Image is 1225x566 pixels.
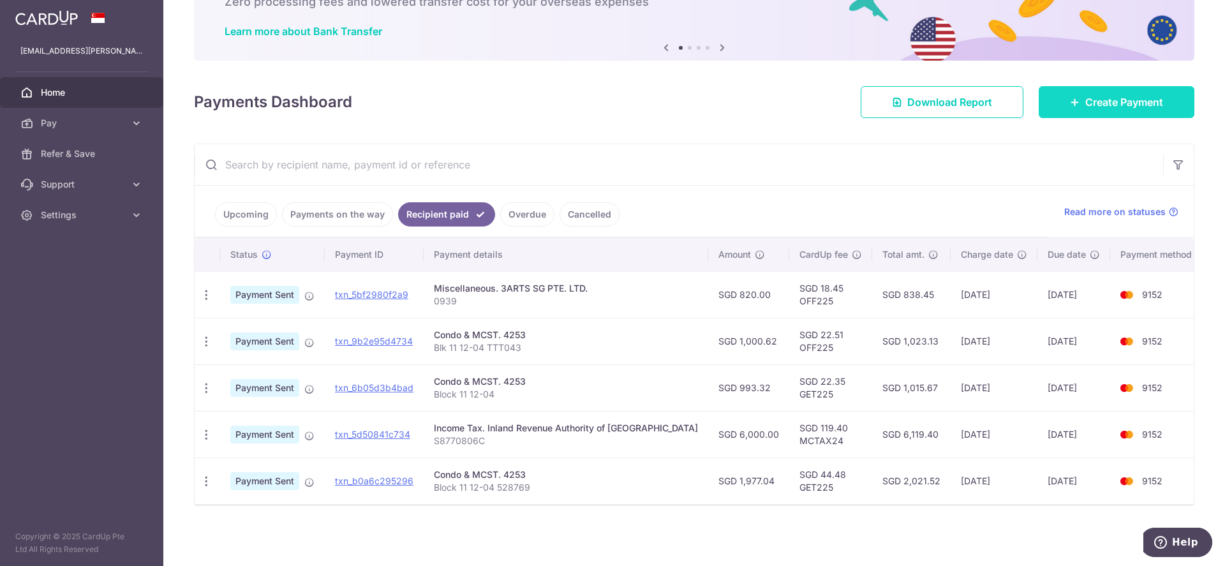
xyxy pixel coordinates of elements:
[1037,271,1110,318] td: [DATE]
[1114,334,1140,349] img: Bank Card
[799,248,848,261] span: CardUp fee
[1110,238,1207,271] th: Payment method
[424,238,708,271] th: Payment details
[1064,205,1178,218] a: Read more on statuses
[789,318,872,364] td: SGD 22.51 OFF225
[1114,380,1140,396] img: Bank Card
[708,271,789,318] td: SGD 820.00
[230,248,258,261] span: Status
[872,458,951,504] td: SGD 2,021.52
[335,429,410,440] a: txn_5d50841c734
[434,329,698,341] div: Condo & MCST. 4253
[434,282,698,295] div: Miscellaneous. 3ARTS SG PTE. LTD.
[1037,458,1110,504] td: [DATE]
[194,91,352,114] h4: Payments Dashboard
[230,286,299,304] span: Payment Sent
[872,271,951,318] td: SGD 838.45
[1037,364,1110,411] td: [DATE]
[29,9,55,20] span: Help
[907,94,992,110] span: Download Report
[20,45,143,57] p: [EMAIL_ADDRESS][PERSON_NAME][DOMAIN_NAME]
[951,411,1037,458] td: [DATE]
[718,248,751,261] span: Amount
[225,25,382,38] a: Learn more about Bank Transfer
[434,481,698,494] p: Block 11 12-04 528769
[961,248,1013,261] span: Charge date
[1037,318,1110,364] td: [DATE]
[1048,248,1086,261] span: Due date
[872,318,951,364] td: SGD 1,023.13
[951,318,1037,364] td: [DATE]
[1114,287,1140,302] img: Bank Card
[1114,427,1140,442] img: Bank Card
[1114,473,1140,489] img: Bank Card
[434,435,698,447] p: S8770806C
[335,336,413,346] a: txn_9b2e95d4734
[230,332,299,350] span: Payment Sent
[434,388,698,401] p: Block 11 12-04
[335,382,413,393] a: txn_6b05d3b4bad
[951,458,1037,504] td: [DATE]
[1142,429,1162,440] span: 9152
[560,202,620,227] a: Cancelled
[789,411,872,458] td: SGD 119.40 MCTAX24
[708,364,789,411] td: SGD 993.32
[1142,336,1162,346] span: 9152
[1143,528,1212,560] iframe: Opens a widget where you can find more information
[325,238,424,271] th: Payment ID
[230,426,299,443] span: Payment Sent
[434,375,698,388] div: Condo & MCST. 4253
[882,248,924,261] span: Total amt.
[708,411,789,458] td: SGD 6,000.00
[335,289,408,300] a: txn_5bf2980f2a9
[15,10,78,26] img: CardUp
[1142,475,1162,486] span: 9152
[215,202,277,227] a: Upcoming
[230,472,299,490] span: Payment Sent
[951,364,1037,411] td: [DATE]
[434,341,698,354] p: Blk 11 12-04 TTT043
[230,379,299,397] span: Payment Sent
[1064,205,1166,218] span: Read more on statuses
[434,422,698,435] div: Income Tax. Inland Revenue Authority of [GEOGRAPHIC_DATA]
[41,209,125,221] span: Settings
[1085,94,1163,110] span: Create Payment
[861,86,1023,118] a: Download Report
[41,178,125,191] span: Support
[434,295,698,308] p: 0939
[398,202,495,227] a: Recipient paid
[500,202,554,227] a: Overdue
[789,364,872,411] td: SGD 22.35 GET225
[789,271,872,318] td: SGD 18.45 OFF225
[872,411,951,458] td: SGD 6,119.40
[951,271,1037,318] td: [DATE]
[708,458,789,504] td: SGD 1,977.04
[41,147,125,160] span: Refer & Save
[335,475,413,486] a: txn_b0a6c295296
[195,144,1163,185] input: Search by recipient name, payment id or reference
[41,86,125,99] span: Home
[1039,86,1194,118] a: Create Payment
[1142,382,1162,393] span: 9152
[789,458,872,504] td: SGD 44.48 GET225
[1142,289,1162,300] span: 9152
[282,202,393,227] a: Payments on the way
[434,468,698,481] div: Condo & MCST. 4253
[1037,411,1110,458] td: [DATE]
[872,364,951,411] td: SGD 1,015.67
[41,117,125,130] span: Pay
[708,318,789,364] td: SGD 1,000.62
